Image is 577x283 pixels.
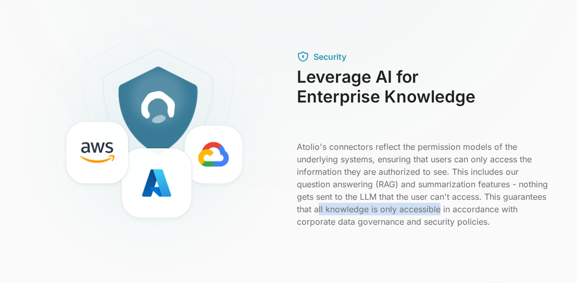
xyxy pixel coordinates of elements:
[297,67,548,128] h3: Leverage AI for Enterprise Knowledge
[297,140,548,228] p: Atolio's connectors reflect the permission models of the underlying systems, ensuring that users ...
[313,50,346,63] div: Security
[29,23,280,254] img: image
[525,233,577,283] iframe: Chat Widget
